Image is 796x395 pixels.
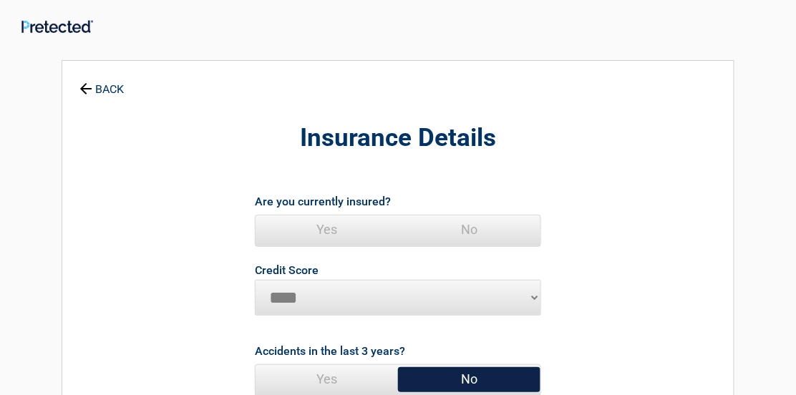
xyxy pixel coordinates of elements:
[256,365,398,394] span: Yes
[255,341,405,361] label: Accidents in the last 3 years?
[141,122,655,155] h2: Insurance Details
[398,215,540,244] span: No
[255,265,319,276] label: Credit Score
[21,20,93,33] img: Main Logo
[398,365,540,394] span: No
[256,215,398,244] span: Yes
[77,70,127,95] a: BACK
[255,192,391,211] label: Are you currently insured?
